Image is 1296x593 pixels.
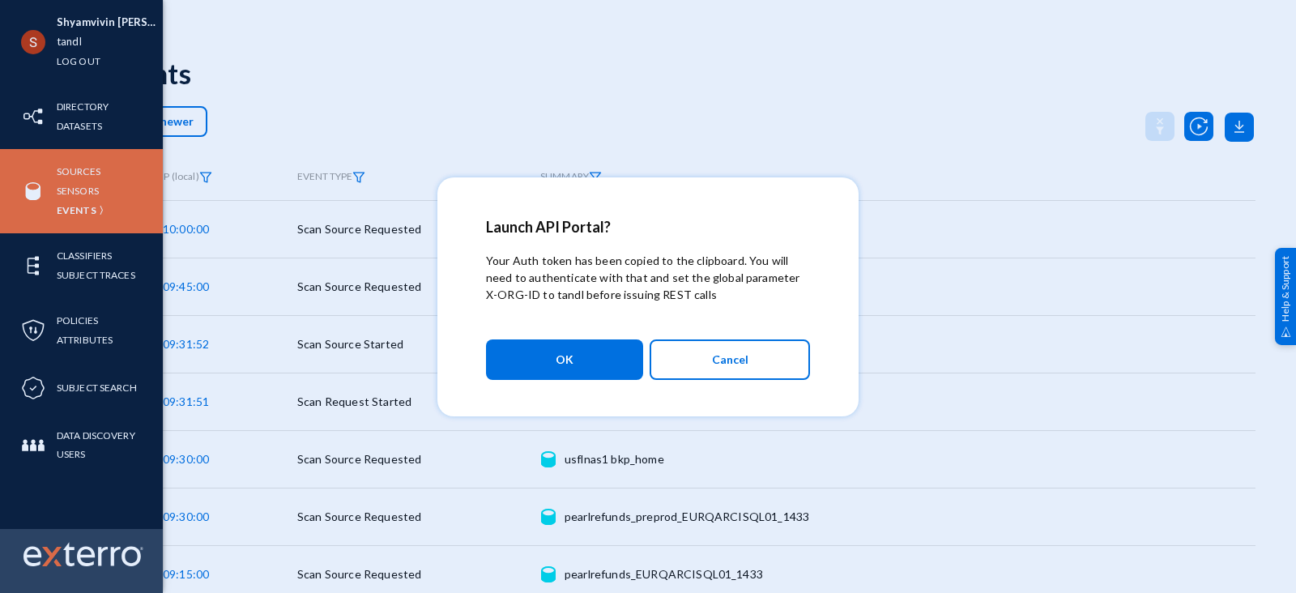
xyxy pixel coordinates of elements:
[556,345,573,374] span: OK
[712,346,748,373] span: Cancel
[486,252,810,303] p: Your Auth token has been copied to the clipboard. You will need to authenticate with that and set...
[486,339,643,380] button: OK
[650,339,810,380] button: Cancel
[486,218,810,236] h2: Launch API Portal?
